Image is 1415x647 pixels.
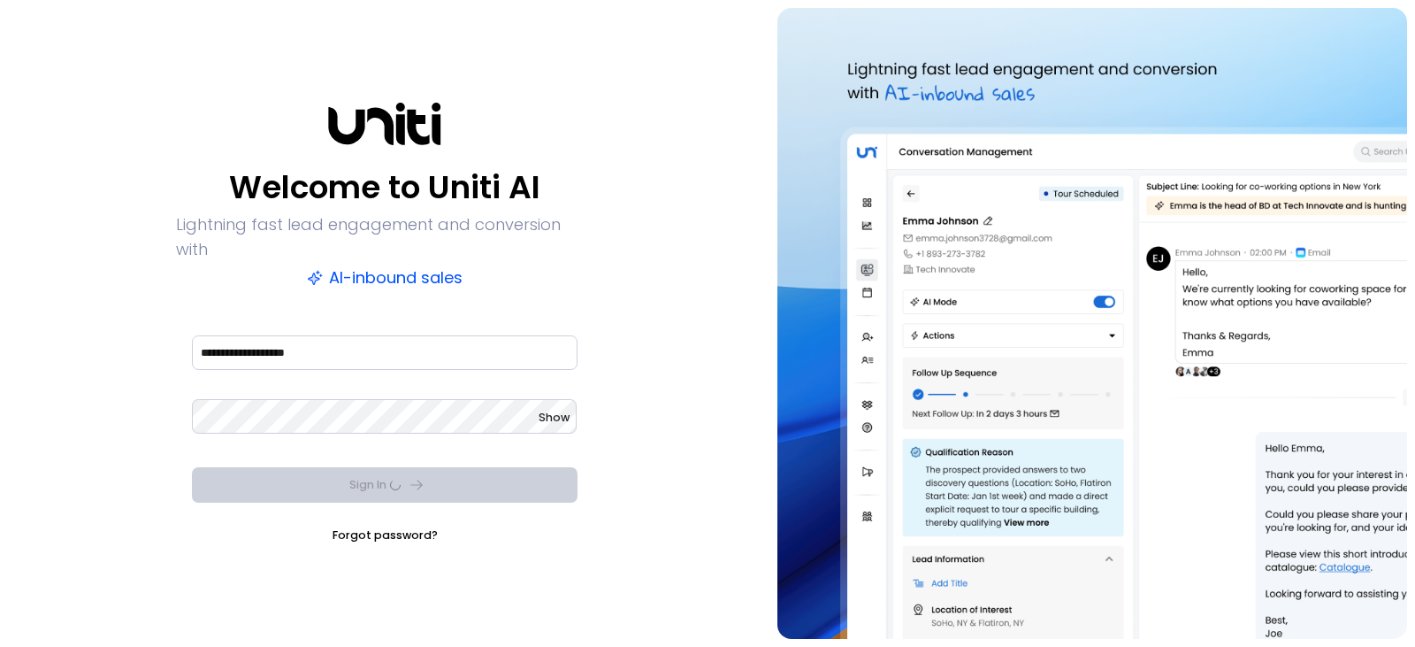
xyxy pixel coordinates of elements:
[229,166,540,209] p: Welcome to Uniti AI
[333,527,438,544] a: Forgot password?
[777,8,1407,639] img: auth-hero.png
[176,212,593,262] p: Lightning fast lead engagement and conversion with
[539,410,570,425] span: Show
[539,409,570,427] button: Show
[307,266,463,290] p: AI-inbound sales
